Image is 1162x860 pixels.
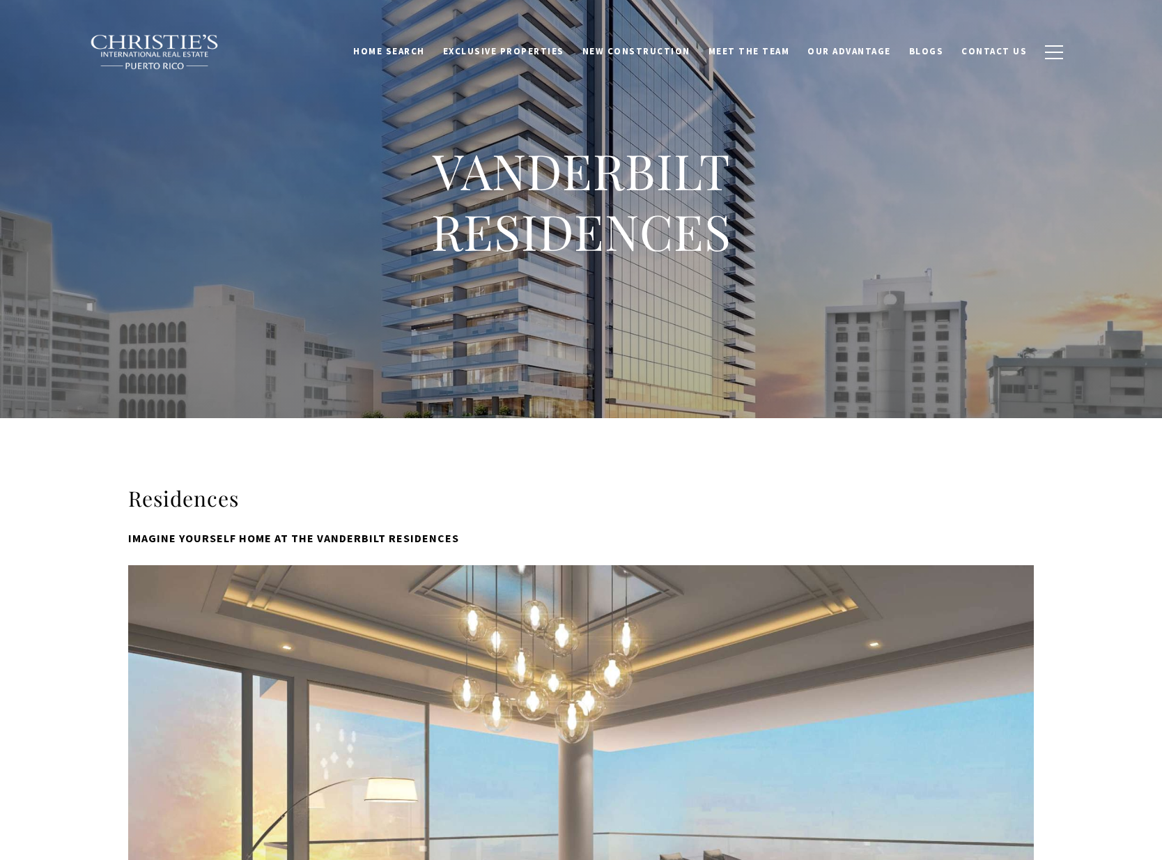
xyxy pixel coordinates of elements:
[582,45,690,57] span: New Construction
[344,38,434,65] a: Home Search
[900,38,953,65] a: Blogs
[807,45,891,57] span: Our Advantage
[128,531,459,545] strong: IMAGINE YOURSELF HOME AT THE VANDERBILT RESIDENCES
[90,34,219,70] img: Christie's International Real Estate black text logo
[699,38,799,65] a: Meet the Team
[798,38,900,65] a: Our Advantage
[909,45,944,57] span: Blogs
[128,485,1034,512] h3: Residences
[302,140,860,262] h1: VANDERBILT RESIDENCES
[961,45,1027,57] span: Contact Us
[573,38,699,65] a: New Construction
[443,45,564,57] span: Exclusive Properties
[434,38,573,65] a: Exclusive Properties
